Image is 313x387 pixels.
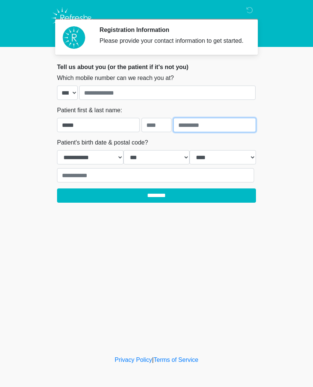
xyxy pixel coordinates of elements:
label: Which mobile number can we reach you at? [57,74,174,83]
label: Patient first & last name: [57,106,122,115]
h2: Tell us about you (or the patient if it's not you) [57,63,256,71]
div: Please provide your contact information to get started. [99,36,245,45]
a: Privacy Policy [115,357,152,363]
a: | [152,357,153,363]
label: Patient's birth date & postal code? [57,138,148,147]
a: Terms of Service [153,357,198,363]
img: Refresh RX Logo [50,6,95,30]
img: Agent Avatar [63,26,85,49]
